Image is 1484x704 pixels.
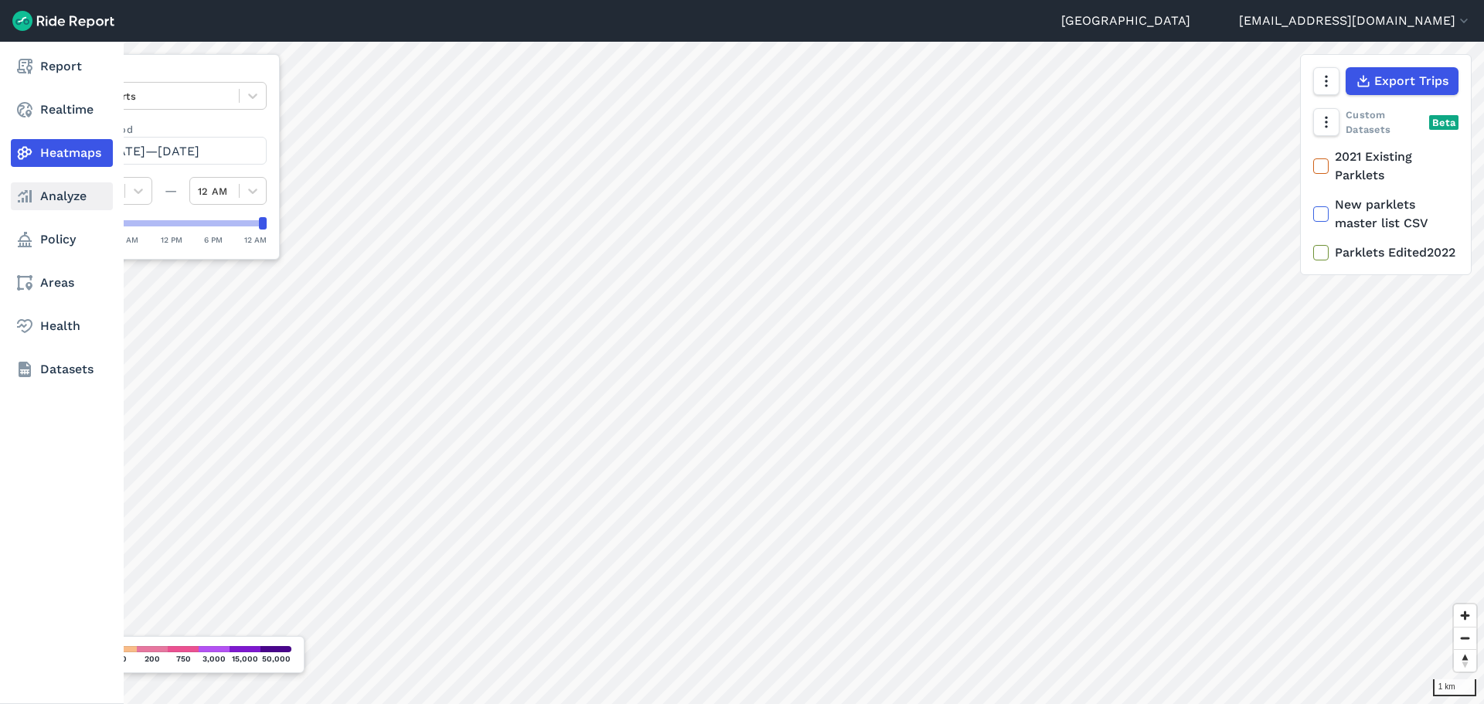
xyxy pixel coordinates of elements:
button: [EMAIL_ADDRESS][DOMAIN_NAME] [1239,12,1472,30]
button: Zoom out [1454,627,1476,649]
div: 1 km [1433,679,1476,696]
a: Datasets [11,355,113,383]
div: Beta [1429,115,1458,130]
label: 2021 Existing Parklets [1313,148,1458,185]
a: Policy [11,226,113,253]
div: 12 PM [161,233,182,247]
button: Zoom in [1454,604,1476,627]
img: Ride Report [12,11,114,31]
button: Reset bearing to north [1454,649,1476,672]
a: Realtime [11,96,113,124]
button: Export Trips [1346,67,1458,95]
div: 6 AM [119,233,138,247]
a: [GEOGRAPHIC_DATA] [1061,12,1190,30]
span: [DATE]—[DATE] [104,144,199,158]
label: Parklets Edited2022 [1313,243,1458,262]
div: Custom Datasets [1313,107,1458,137]
a: Areas [11,269,113,297]
label: Data Period [75,122,267,137]
a: Heatmaps [11,139,113,167]
a: Health [11,312,113,340]
button: [DATE]—[DATE] [75,137,267,165]
div: 6 PM [204,233,223,247]
label: New parklets master list CSV [1313,196,1458,233]
canvas: Map [49,42,1484,704]
a: Analyze [11,182,113,210]
div: — [152,182,189,200]
div: 12 AM [244,233,267,247]
a: Report [11,53,113,80]
label: Data Type [75,67,267,82]
span: Export Trips [1374,72,1448,90]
